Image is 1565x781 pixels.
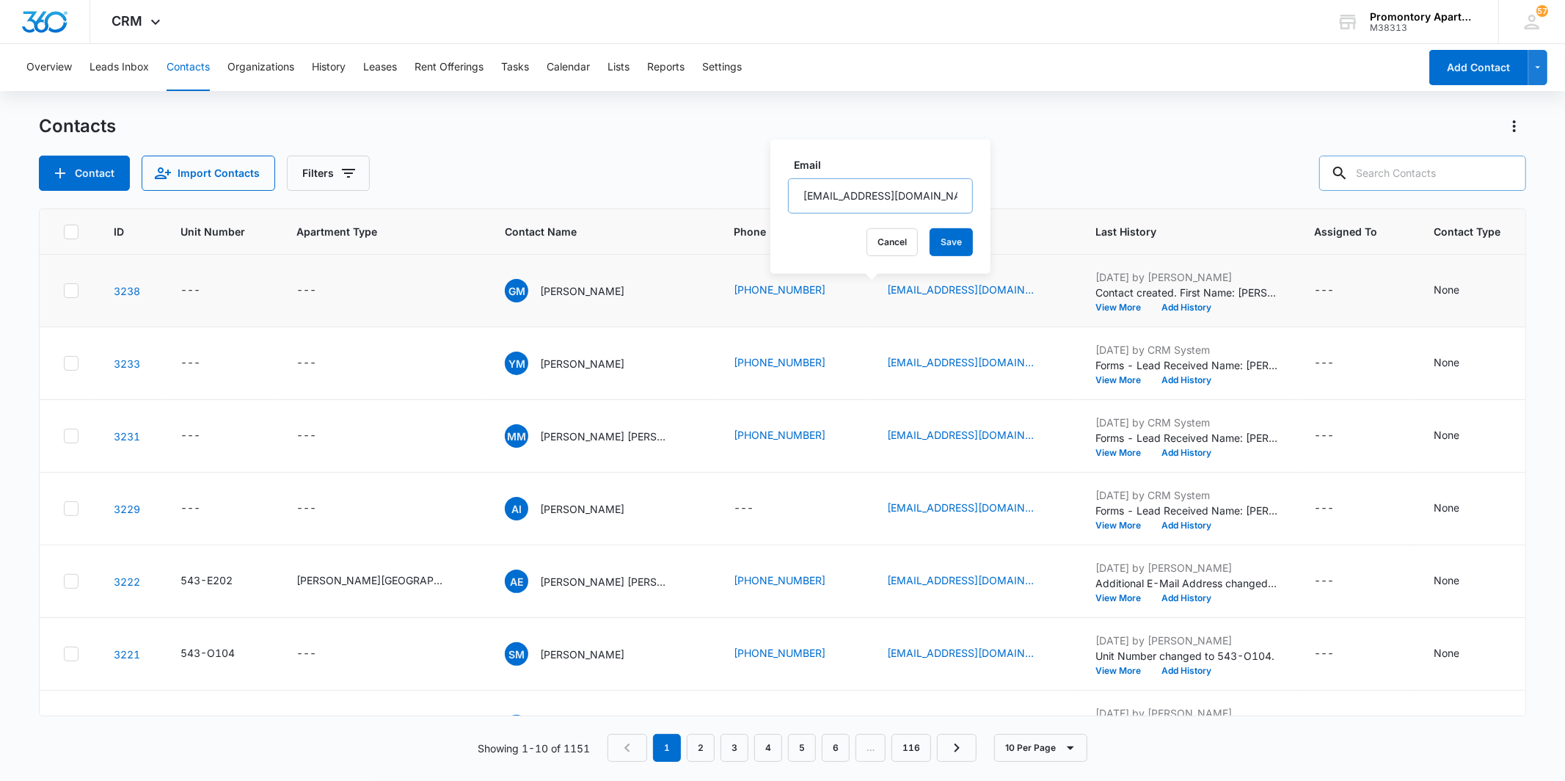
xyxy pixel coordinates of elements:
a: [EMAIL_ADDRESS][DOMAIN_NAME] [887,282,1034,297]
div: Contact Type - None - Select to Edit Field [1434,573,1486,590]
p: [PERSON_NAME] [540,647,624,662]
span: AE [505,570,528,593]
div: --- [1314,427,1334,445]
a: Navigate to contact details page for Yvonne Merme [114,357,140,370]
a: Navigate to contact details page for Aaron Escamilla-Perez Reiley Perez [114,575,140,588]
a: Page 6 [822,734,850,762]
div: Assigned To - - Select to Edit Field [1314,282,1360,299]
button: Add Contact [1429,50,1528,85]
button: 10 Per Page [994,734,1087,762]
p: Forms - Lead Received Name: [PERSON_NAME] Email: [EMAIL_ADDRESS][DOMAIN_NAME] Phone: [PHONE_NUMBE... [1095,357,1279,373]
p: [PERSON_NAME] [PERSON_NAME] [540,429,672,444]
a: [EMAIL_ADDRESS][DOMAIN_NAME] [887,573,1034,588]
p: Forms - Lead Received Name: [PERSON_NAME] Email: [EMAIL_ADDRESS][DOMAIN_NAME] What can we help yo... [1095,503,1279,518]
div: Email - malekamatcheswala@gmail.com - Select to Edit Field [887,427,1060,445]
button: Calendar [547,44,590,91]
p: Forms - Lead Received Name: [PERSON_NAME] [PERSON_NAME] Email: [EMAIL_ADDRESS][DOMAIN_NAME] Phone... [1095,430,1279,446]
p: [DATE] by CRM System [1095,342,1279,357]
div: Unit Number - - Select to Edit Field [180,282,227,299]
button: View More [1095,448,1151,457]
span: ID [114,224,124,239]
p: [PERSON_NAME] [540,356,624,371]
p: Showing 1-10 of 1151 [478,741,590,756]
p: [DATE] by CRM System [1095,487,1279,503]
a: [PHONE_NUMBER] [734,645,825,661]
div: --- [296,427,316,445]
button: Add History [1151,666,1222,675]
div: Contact Name - Abril Ibarra - Select to Edit Field [505,497,651,520]
div: account id [1370,23,1477,33]
button: History [312,44,346,91]
div: Contact Name - Aaron Escamilla-Perez Reiley Perez - Select to Edit Field [505,570,698,593]
button: Reports [647,44,685,91]
p: [PERSON_NAME] [540,283,624,299]
span: YM [505,352,528,375]
button: Actions [1503,115,1526,138]
button: Add History [1151,376,1222,385]
div: Apartment Type - - Select to Edit Field [296,427,343,445]
div: Apartment Type - - Select to Edit Field [296,355,343,372]
a: [PHONE_NUMBER] [734,355,825,370]
div: None [1434,355,1459,370]
a: Page 116 [891,734,931,762]
button: Overview [26,44,72,91]
div: Phone - (469) 955-6469 - Select to Edit Field [734,645,852,663]
button: Add History [1151,521,1222,530]
p: [PERSON_NAME] [PERSON_NAME] [540,574,672,589]
div: --- [296,282,316,299]
span: MM [505,424,528,448]
span: Last History [1095,224,1258,239]
div: Assigned To - - Select to Edit Field [1314,355,1360,372]
button: Leases [363,44,397,91]
button: View More [1095,666,1151,675]
button: Contacts [167,44,210,91]
a: [EMAIL_ADDRESS][DOMAIN_NAME] [887,645,1034,661]
button: Filters [287,156,370,191]
span: AI [505,497,528,520]
a: Navigate to contact details page for Gerardo Mendoza [114,285,140,297]
button: View More [1095,376,1151,385]
a: [PHONE_NUMBER] [734,573,825,588]
span: CRM [112,13,143,29]
div: Unit Number - - Select to Edit Field [180,427,227,445]
p: [DATE] by [PERSON_NAME] [1095,560,1279,575]
div: None [1434,427,1459,443]
div: Contact Name - Jana Nyberg - Select to Edit Field [505,715,651,738]
div: Phone - (970) 889-8090 - Select to Edit Field [734,355,852,372]
p: Additional E-Mail Address changed to [PERSON_NAME][EMAIL_ADDRESS][DOMAIN_NAME]. [1095,575,1279,591]
input: Search Contacts [1319,156,1526,191]
span: GM [505,279,528,302]
h1: Contacts [39,115,116,137]
div: None [1434,645,1459,661]
span: Contact Type [1434,224,1500,239]
button: Add History [1151,594,1222,603]
div: --- [1314,573,1334,590]
div: Contact Name - Gerardo Mendoza - Select to Edit Field [505,279,651,302]
a: Navigate to contact details page for Maleka Murtuza Matcheswala [114,430,140,443]
a: [EMAIL_ADDRESS][DOMAIN_NAME] [887,500,1034,515]
button: Tasks [501,44,529,91]
div: Phone - (872) 664-0056 - Select to Edit Field [734,427,852,445]
p: [DATE] by [PERSON_NAME] [1095,269,1279,285]
div: Phone - (970) 630-7827 - Select to Edit Field [734,573,852,590]
button: View More [1095,594,1151,603]
div: Phone - (720) 270-2128 - Select to Edit Field [734,282,852,299]
p: [PERSON_NAME] [540,501,624,517]
div: Unit Number - 543-E202 - Select to Edit Field [180,573,259,590]
div: --- [1314,355,1334,372]
div: Phone - - Select to Edit Field [734,500,780,517]
span: Unit Number [180,224,261,239]
div: Apartment Type - Estes Park - Select to Edit Field [296,573,470,590]
div: Unit Number - 543-O104 - Select to Edit Field [180,645,261,663]
div: notifications count [1536,5,1548,17]
div: --- [296,645,316,663]
div: Contact Type - None - Select to Edit Field [1434,500,1486,517]
a: Navigate to contact details page for Sreenivas Munagala [114,648,140,661]
div: Contact Type - None - Select to Edit Field [1434,645,1486,663]
div: Contact Name - Maleka Murtuza Matcheswala - Select to Edit Field [505,424,698,448]
span: Phone [734,224,831,239]
a: Page 3 [721,734,748,762]
div: Assigned To - - Select to Edit Field [1314,427,1360,445]
div: Email - yvonnemerme@gmail.com - Select to Edit Field [887,355,1060,372]
div: --- [1314,282,1334,299]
